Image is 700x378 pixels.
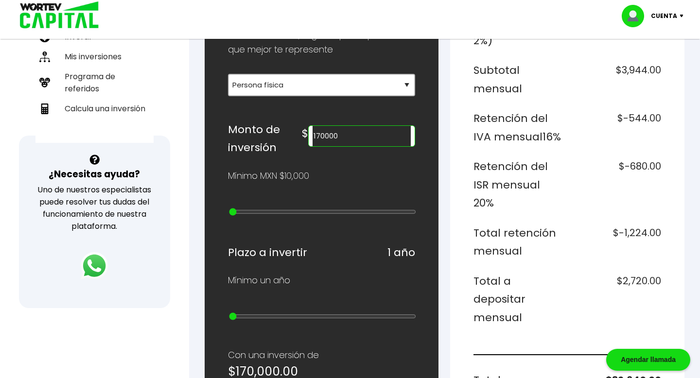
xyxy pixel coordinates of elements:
[571,272,661,327] h6: $2,720.00
[571,224,661,260] h6: $-1,224.00
[606,349,690,371] div: Agendar llamada
[81,252,108,279] img: logos_whatsapp-icon.242b2217.svg
[228,348,416,362] p: Con una inversión de
[35,67,154,99] a: Programa de referidos
[677,15,690,17] img: icon-down
[473,61,563,98] h6: Subtotal mensual
[35,0,154,143] ul: Capital
[622,5,651,27] img: profile-image
[228,243,307,262] h6: Plazo a invertir
[228,169,309,183] p: Mínimo MXN $10,000
[571,157,661,212] h6: $-680.00
[39,103,50,114] img: calculadora-icon.17d418c4.svg
[473,157,563,212] h6: Retención del ISR mensual 20%
[473,272,563,327] h6: Total a depositar mensual
[32,184,157,232] p: Uno de nuestros especialistas puede resolver tus dudas del funcionamiento de nuestra plataforma.
[228,273,290,288] p: Mínimo un año
[473,109,563,146] h6: Retención del IVA mensual 16%
[387,243,415,262] h6: 1 año
[571,61,661,98] h6: $3,944.00
[35,99,154,119] a: Calcula una inversión
[473,224,563,260] h6: Total retención mensual
[651,9,677,23] p: Cuenta
[49,167,140,181] h3: ¿Necesitas ayuda?
[39,52,50,62] img: inversiones-icon.6695dc30.svg
[35,47,154,67] a: Mis inversiones
[302,124,308,143] h6: $
[228,120,302,157] h6: Monto de inversión
[39,77,50,88] img: recomiendanos-icon.9b8e9327.svg
[571,109,661,146] h6: $-544.00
